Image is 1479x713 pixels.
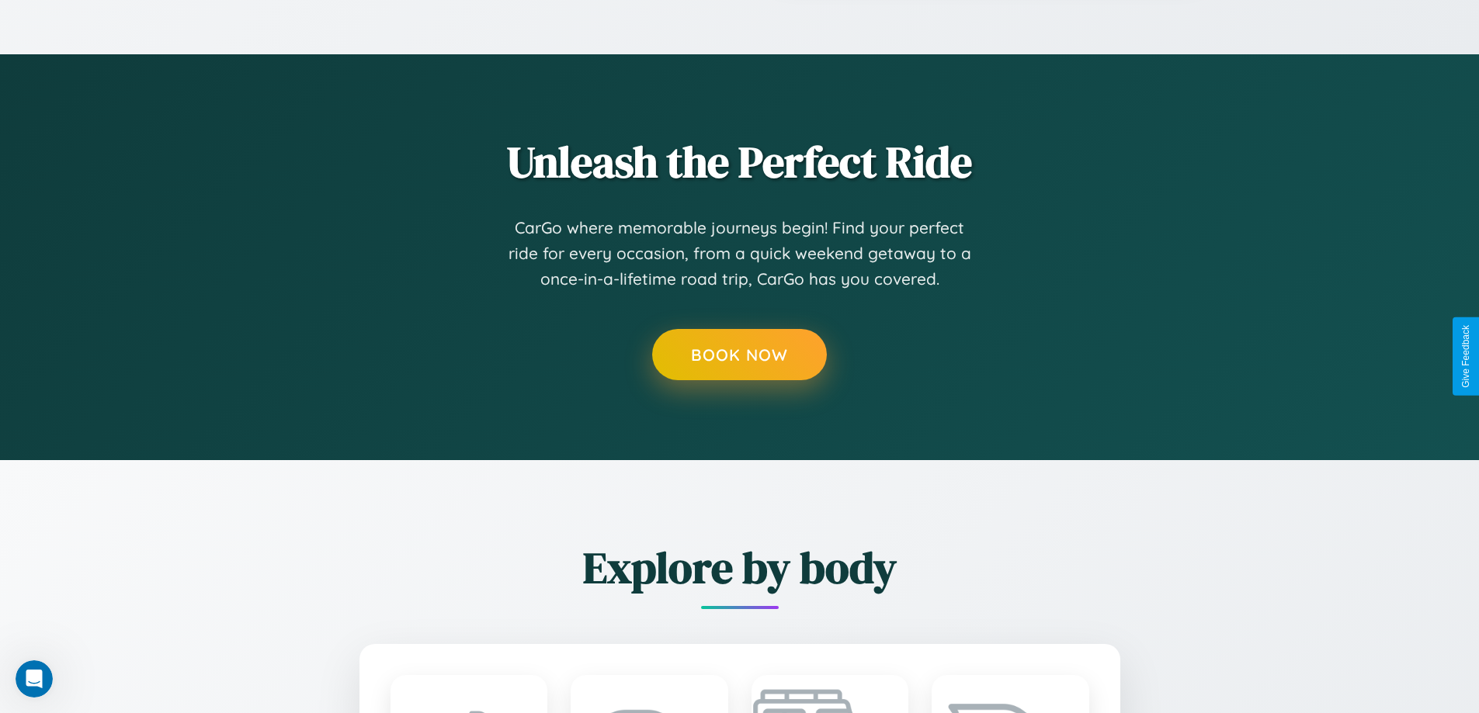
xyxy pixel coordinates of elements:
[274,538,1206,597] h2: Explore by body
[16,660,53,697] iframe: Intercom live chat
[507,215,973,292] p: CarGo where memorable journeys begin! Find your perfect ride for every occasion, from a quick wee...
[652,329,827,380] button: Book Now
[274,132,1206,192] h2: Unleash the Perfect Ride
[1460,325,1471,388] div: Give Feedback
